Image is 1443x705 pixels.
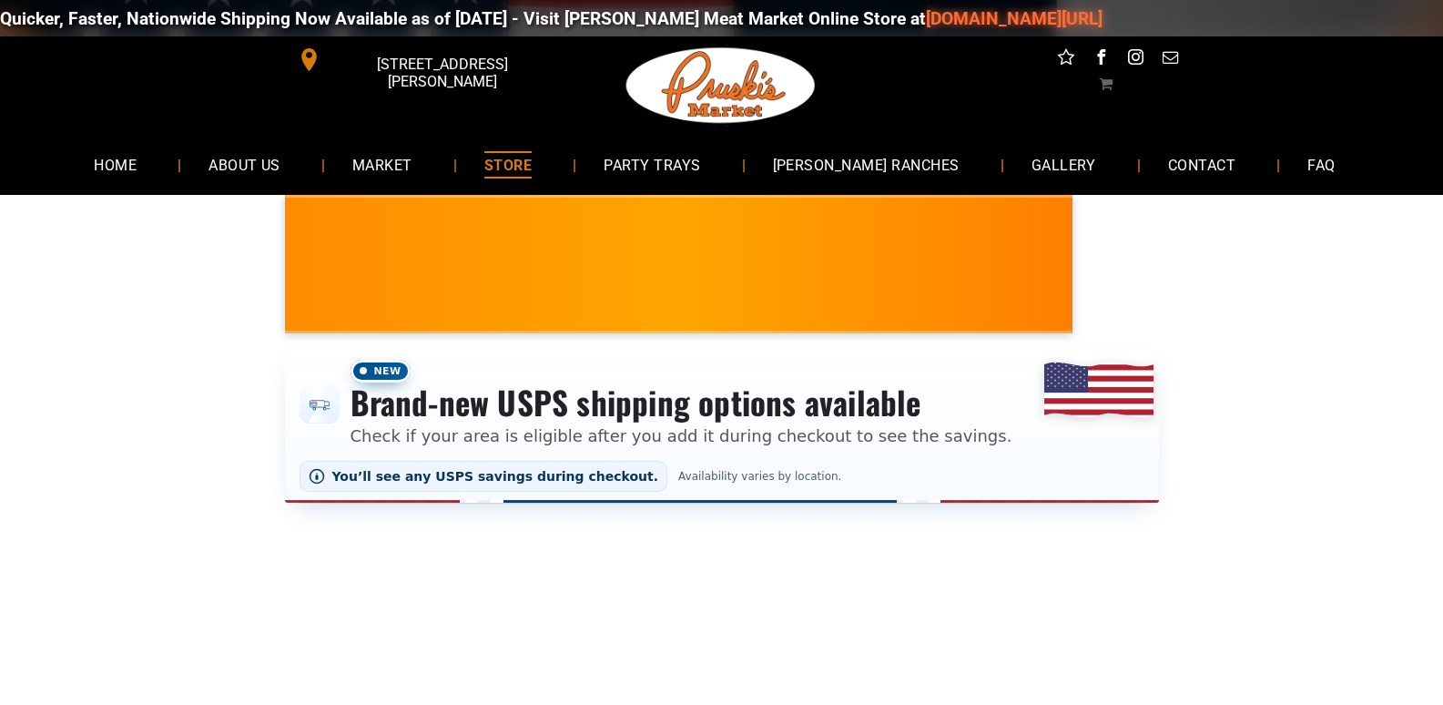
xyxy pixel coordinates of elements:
a: HOME [66,140,164,189]
a: STORE [457,140,559,189]
a: PARTY TRAYS [576,140,727,189]
a: MARKET [325,140,440,189]
h3: Brand-new USPS shipping options available [351,383,1012,423]
a: [DOMAIN_NAME][URL] [926,8,1103,29]
span: Availability varies by location. [675,470,845,483]
a: facebook [1089,46,1113,74]
div: Shipping options announcement [285,348,1159,503]
a: [STREET_ADDRESS][PERSON_NAME] [285,46,564,74]
img: Pruski-s+Market+HQ+Logo2-1920w.png [623,36,819,135]
a: email [1158,46,1182,74]
a: CONTACT [1141,140,1263,189]
a: Social network [1054,46,1078,74]
a: FAQ [1280,140,1362,189]
a: instagram [1123,46,1147,74]
a: [PERSON_NAME] RANCHES [746,140,987,189]
span: New [351,360,411,383]
p: Check if your area is eligible after you add it during checkout to see the savings. [351,424,1012,448]
a: ABOUT US [181,140,308,189]
a: GALLERY [1004,140,1123,189]
span: [STREET_ADDRESS][PERSON_NAME] [324,46,559,99]
span: You’ll see any USPS savings during checkout. [332,469,659,484]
